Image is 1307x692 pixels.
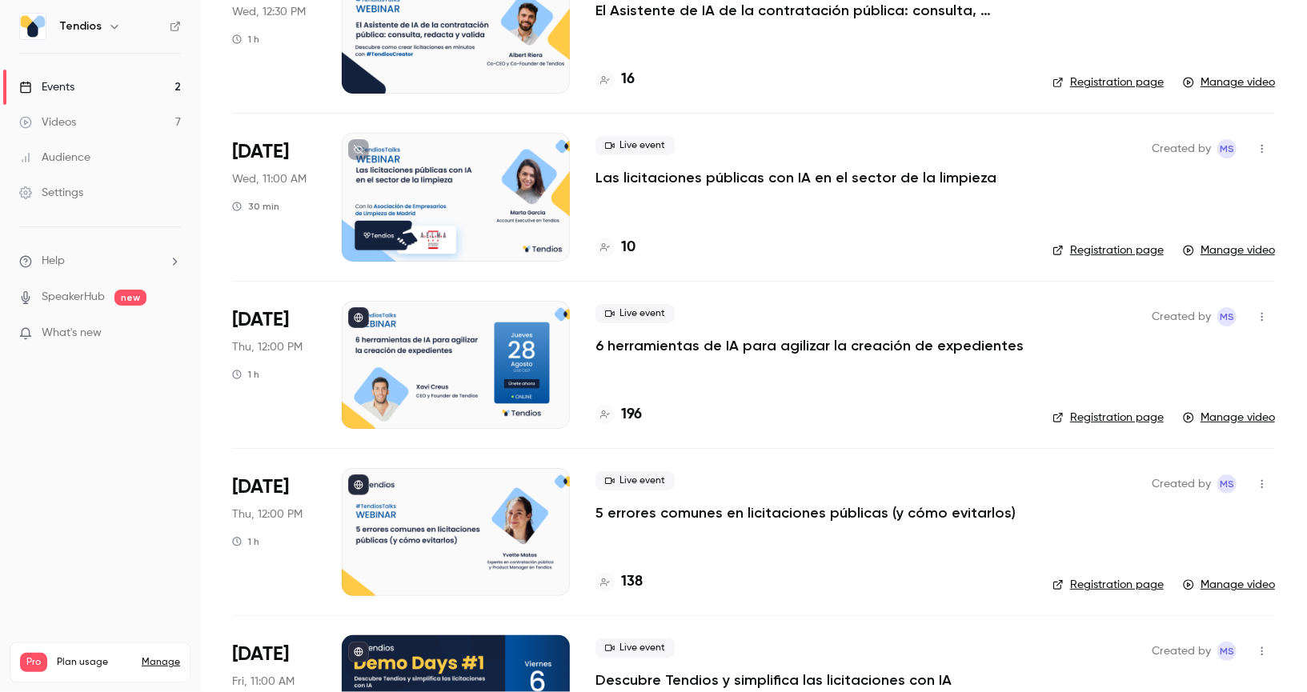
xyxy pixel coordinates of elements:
[595,571,643,593] a: 138
[232,171,307,187] span: Wed, 11:00 AM
[19,253,181,270] li: help-dropdown-opener
[1152,307,1211,326] span: Created by
[1052,577,1164,593] a: Registration page
[232,535,259,548] div: 1 h
[1220,474,1234,494] span: MS
[232,133,316,261] div: Sep 10 Wed, 11:00 AM (Europe/Madrid)
[232,468,316,596] div: Jun 26 Thu, 12:00 PM (Europe/Madrid)
[595,503,1016,522] a: 5 errores comunes en licitaciones públicas (y cómo evitarlos)
[19,150,90,166] div: Audience
[621,237,635,258] h4: 10
[1183,242,1275,258] a: Manage video
[1183,74,1275,90] a: Manage video
[232,474,289,500] span: [DATE]
[232,506,303,522] span: Thu, 12:00 PM
[595,69,635,90] a: 16
[232,674,295,690] span: Fri, 11:00 AM
[19,114,76,130] div: Videos
[1220,139,1234,158] span: MS
[1052,74,1164,90] a: Registration page
[1183,577,1275,593] a: Manage video
[142,656,180,669] a: Manage
[232,642,289,667] span: [DATE]
[595,471,675,490] span: Live event
[1220,642,1234,661] span: MS
[1217,307,1237,326] span: Maria Serra
[19,79,74,95] div: Events
[595,336,1024,355] a: 6 herramientas de IA para agilizar la creación de expedientes
[59,18,102,34] h6: Tendios
[595,638,675,658] span: Live event
[1217,474,1237,494] span: Maria Serra
[42,253,65,270] span: Help
[1220,307,1234,326] span: MS
[595,304,675,323] span: Live event
[19,185,83,201] div: Settings
[232,301,316,429] div: Aug 28 Thu, 12:00 PM (Europe/Madrid)
[232,139,289,165] span: [DATE]
[621,571,643,593] h4: 138
[621,404,642,426] h4: 196
[1152,474,1211,494] span: Created by
[1183,410,1275,426] a: Manage video
[595,404,642,426] a: 196
[232,33,259,46] div: 1 h
[114,290,146,306] span: new
[1152,139,1211,158] span: Created by
[20,653,47,672] span: Pro
[595,136,675,155] span: Live event
[595,1,1027,20] a: El Asistente de IA de la contratación pública: consulta, redacta y valida.
[232,4,306,20] span: Wed, 12:30 PM
[1217,642,1237,661] span: Maria Serra
[1152,642,1211,661] span: Created by
[232,368,259,381] div: 1 h
[42,325,102,342] span: What's new
[232,200,279,213] div: 30 min
[595,237,635,258] a: 10
[57,656,132,669] span: Plan usage
[1052,410,1164,426] a: Registration page
[595,670,952,690] a: Descubre Tendios y simplifica las licitaciones con IA
[1052,242,1164,258] a: Registration page
[1217,139,1237,158] span: Maria Serra
[232,339,303,355] span: Thu, 12:00 PM
[20,14,46,39] img: Tendios
[621,69,635,90] h4: 16
[595,168,996,187] a: Las licitaciones públicas con IA en el sector de la limpieza
[42,289,105,306] a: SpeakerHub
[232,307,289,333] span: [DATE]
